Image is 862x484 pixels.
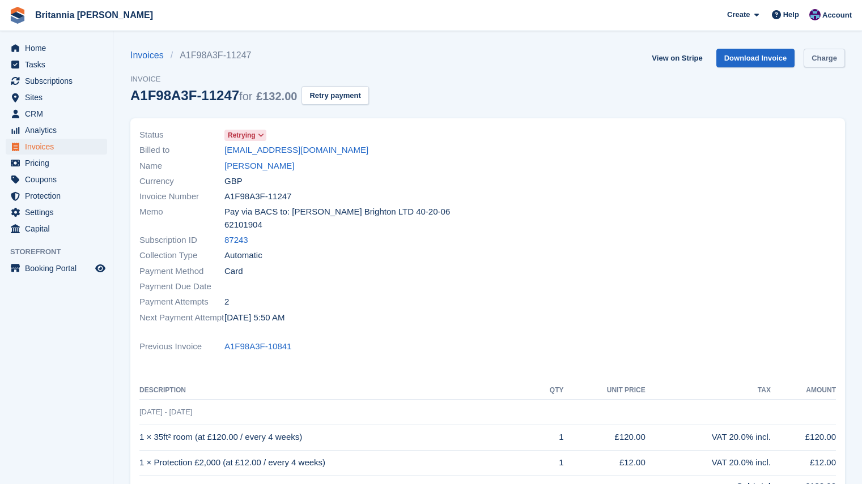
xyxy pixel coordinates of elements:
[224,340,291,353] a: A1F98A3F-10841
[130,88,297,103] div: A1F98A3F-11247
[130,49,369,62] nav: breadcrumbs
[239,90,252,102] span: for
[6,260,107,276] a: menu
[10,246,113,258] span: Storefront
[139,160,224,173] span: Name
[139,425,534,450] td: 1 × 35ft² room (at £120.00 / every 4 weeks)
[224,144,368,157] a: [EMAIL_ADDRESS][DOMAIN_NAME]
[6,188,107,204] a: menu
[771,382,836,400] th: Amount
[139,190,224,203] span: Invoice Number
[224,205,481,231] span: Pay via BACS to: [PERSON_NAME] Brighton LTD 40-20-06 62101904
[139,234,224,247] span: Subscription ID
[224,295,229,309] span: 2
[256,90,297,102] span: £132.00
[6,155,107,171] a: menu
[94,262,107,275] a: Preview store
[6,204,107,220] a: menu
[6,73,107,89] a: menu
[25,204,93,220] span: Settings
[25,122,93,138] span: Analytics
[224,249,262,262] span: Automatic
[564,450,646,476] td: £12.00
[534,382,563,400] th: QTY
[534,450,563,476] td: 1
[25,106,93,122] span: CRM
[6,40,107,56] a: menu
[139,295,224,309] span: Payment Attempts
[771,425,836,450] td: £120.00
[139,340,224,353] span: Previous Invoice
[25,89,93,105] span: Sites
[25,57,93,72] span: Tasks
[224,234,248,247] a: 87243
[25,40,93,56] span: Home
[809,9,821,20] img: Becca Clark
[228,130,256,140] span: Retrying
[224,129,266,142] a: Retrying
[302,86,368,105] button: Retry payment
[139,450,534,476] td: 1 × Protection £2,000 (at £12.00 / every 4 weeks)
[771,450,836,476] td: £12.00
[139,265,224,278] span: Payment Method
[6,89,107,105] a: menu
[25,188,93,204] span: Protection
[25,221,93,237] span: Capital
[6,172,107,187] a: menu
[647,49,707,67] a: View on Stripe
[224,160,294,173] a: [PERSON_NAME]
[6,221,107,237] a: menu
[130,74,369,85] span: Invoice
[139,382,534,400] th: Description
[9,7,26,24] img: stora-icon-8386f47178a22dfd0bd8f6a31ec36ba5ce8667c1dd55bd0f319d3a0aa187defe.svg
[224,311,284,324] time: 2025-08-20 04:50:49 UTC
[139,129,224,142] span: Status
[25,73,93,89] span: Subscriptions
[25,139,93,155] span: Invoices
[25,260,93,276] span: Booking Portal
[139,205,224,231] span: Memo
[716,49,795,67] a: Download Invoice
[646,382,771,400] th: Tax
[139,249,224,262] span: Collection Type
[564,382,646,400] th: Unit Price
[564,425,646,450] td: £120.00
[224,175,243,188] span: GBP
[534,425,563,450] td: 1
[130,49,171,62] a: Invoices
[25,155,93,171] span: Pricing
[139,144,224,157] span: Billed to
[783,9,799,20] span: Help
[224,265,243,278] span: Card
[139,408,192,416] span: [DATE] - [DATE]
[224,190,291,203] span: A1F98A3F-11247
[6,57,107,72] a: menu
[6,139,107,155] a: menu
[6,106,107,122] a: menu
[804,49,845,67] a: Charge
[25,172,93,187] span: Coupons
[139,175,224,188] span: Currency
[139,311,224,324] span: Next Payment Attempt
[822,10,852,21] span: Account
[31,6,158,24] a: Britannia [PERSON_NAME]
[6,122,107,138] a: menu
[139,280,224,293] span: Payment Due Date
[646,431,771,444] div: VAT 20.0% incl.
[727,9,750,20] span: Create
[646,456,771,469] div: VAT 20.0% incl.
